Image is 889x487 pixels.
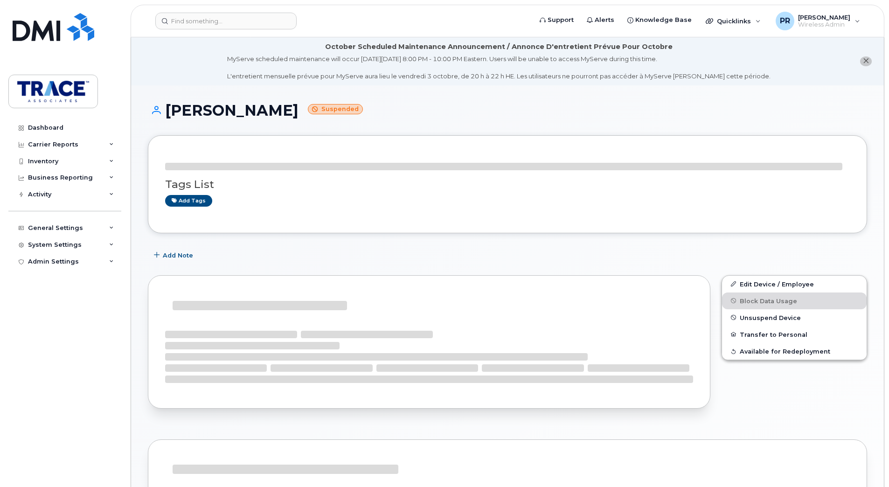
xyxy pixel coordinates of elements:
span: Available for Redeployment [740,348,830,355]
h3: Tags List [165,179,850,190]
button: close notification [860,56,872,66]
button: Unsuspend Device [722,309,867,326]
h1: [PERSON_NAME] [148,102,867,118]
div: October Scheduled Maintenance Announcement / Annonce D'entretient Prévue Pour Octobre [325,42,673,52]
span: Add Note [163,251,193,260]
button: Transfer to Personal [722,326,867,343]
span: Unsuspend Device [740,314,801,321]
button: Available for Redeployment [722,343,867,360]
button: Add Note [148,247,201,264]
button: Block Data Usage [722,292,867,309]
small: Suspended [308,104,363,115]
div: MyServe scheduled maintenance will occur [DATE][DATE] 8:00 PM - 10:00 PM Eastern. Users will be u... [227,55,771,81]
a: Add tags [165,195,212,207]
a: Edit Device / Employee [722,276,867,292]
